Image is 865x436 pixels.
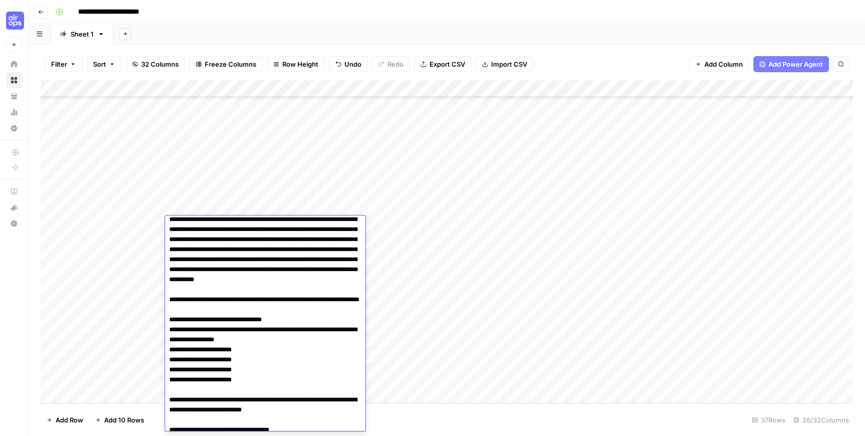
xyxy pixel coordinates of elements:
span: Import CSV [491,59,527,69]
span: Freeze Columns [205,59,256,69]
button: What's new? [6,199,22,215]
span: Undo [344,59,361,69]
button: Filter [45,56,83,72]
span: Add 10 Rows [104,415,144,425]
div: Sheet 1 [71,29,94,39]
span: Export CSV [429,59,465,69]
button: Freeze Columns [189,56,263,72]
a: Home [6,56,22,72]
a: Sheet 1 [51,24,113,44]
span: 32 Columns [141,59,179,69]
button: Sort [87,56,122,72]
a: AirOps Academy [6,183,22,199]
span: Add Row [56,415,83,425]
a: Settings [6,120,22,136]
img: Cohort 4 Logo [6,12,24,30]
button: Add 10 Rows [89,412,150,428]
span: Add Column [704,59,743,69]
button: Undo [329,56,368,72]
a: Your Data [6,88,22,104]
button: Add Column [689,56,749,72]
span: Redo [387,59,403,69]
button: Workspace: Cohort 4 [6,8,22,33]
span: Row Height [282,59,318,69]
button: 32 Columns [126,56,185,72]
a: Browse [6,72,22,88]
button: Help + Support [6,215,22,232]
button: Add Row [41,412,89,428]
span: Sort [93,59,106,69]
div: What's new? [7,200,22,215]
button: Add Power Agent [753,56,829,72]
div: 26/32 Columns [789,412,853,428]
button: Import CSV [476,56,534,72]
button: Redo [372,56,410,72]
span: Add Power Agent [768,59,823,69]
span: Filter [51,59,67,69]
div: 37 Rows [748,412,789,428]
button: Export CSV [414,56,472,72]
a: Usage [6,104,22,120]
button: Row Height [267,56,325,72]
